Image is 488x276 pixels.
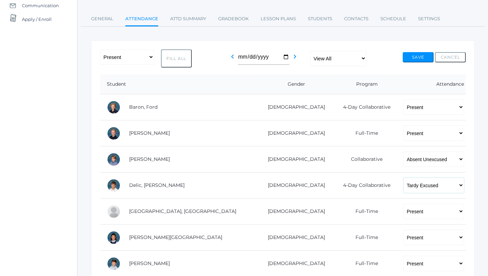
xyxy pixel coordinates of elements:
[308,12,332,26] a: Students
[256,199,332,225] td: [DEMOGRAPHIC_DATA]
[170,12,206,26] a: Attd Summary
[107,179,121,192] div: Luka Delic
[129,208,236,214] a: [GEOGRAPHIC_DATA], [GEOGRAPHIC_DATA]
[129,156,170,162] a: [PERSON_NAME]
[256,120,332,146] td: [DEMOGRAPHIC_DATA]
[256,172,332,199] td: [DEMOGRAPHIC_DATA]
[129,182,185,188] a: Delic, [PERSON_NAME]
[100,74,256,94] th: Student
[332,146,396,172] td: Collaborative
[107,127,121,140] div: Brody Bigley
[380,12,406,26] a: Schedule
[256,94,332,120] td: [DEMOGRAPHIC_DATA]
[291,56,299,62] a: chevron_right
[256,225,332,251] td: [DEMOGRAPHIC_DATA]
[91,12,113,26] a: General
[256,74,332,94] th: Gender
[129,130,170,136] a: [PERSON_NAME]
[22,12,52,26] span: Apply / Enroll
[435,52,466,62] button: Cancel
[228,52,237,61] i: chevron_left
[403,52,434,62] button: Save
[161,49,192,68] button: Fill All
[125,12,158,27] a: Attendance
[332,225,396,251] td: Full-Time
[107,153,121,166] div: Jack Crosby
[332,199,396,225] td: Full-Time
[332,120,396,146] td: Full-Time
[218,12,249,26] a: Gradebook
[418,12,440,26] a: Settings
[129,104,158,110] a: Baron, Ford
[332,74,396,94] th: Program
[332,94,396,120] td: 4-Day Collaborative
[107,100,121,114] div: Ford Baron
[344,12,368,26] a: Contacts
[107,257,121,271] div: William Hibbard
[228,56,237,62] a: chevron_left
[129,260,170,266] a: [PERSON_NAME]
[256,146,332,172] td: [DEMOGRAPHIC_DATA]
[107,231,121,244] div: Victoria Harutyunyan
[129,234,222,240] a: [PERSON_NAME][GEOGRAPHIC_DATA]
[397,74,466,94] th: Attendance
[107,205,121,218] div: Easton Ferris
[291,52,299,61] i: chevron_right
[261,12,296,26] a: Lesson Plans
[332,172,396,199] td: 4-Day Collaborative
